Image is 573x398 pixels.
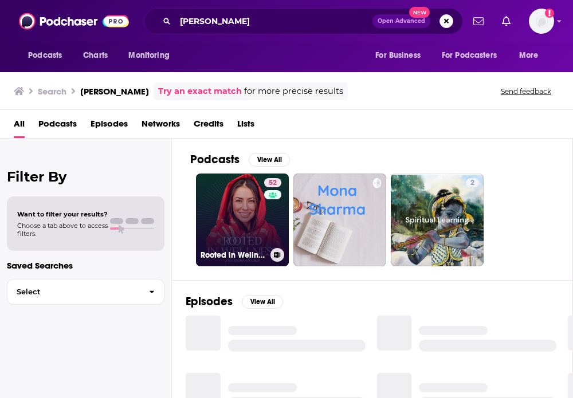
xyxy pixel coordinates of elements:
[264,178,281,187] a: 52
[7,288,140,295] span: Select
[466,178,479,187] a: 2
[529,9,554,34] button: Show profile menu
[91,115,128,138] a: Episodes
[372,14,430,28] button: Open AdvancedNew
[375,48,421,64] span: For Business
[80,86,149,97] h3: [PERSON_NAME]
[194,115,223,138] a: Credits
[237,115,254,138] a: Lists
[7,279,164,305] button: Select
[28,48,62,64] span: Podcasts
[7,168,164,185] h2: Filter By
[434,45,513,66] button: open menu
[128,48,169,64] span: Monitoring
[142,115,180,138] a: Networks
[469,11,488,31] a: Show notifications dropdown
[470,178,474,189] span: 2
[120,45,184,66] button: open menu
[186,294,283,309] a: EpisodesView All
[17,210,108,218] span: Want to filter your results?
[497,86,555,96] button: Send feedback
[175,12,372,30] input: Search podcasts, credits, & more...
[20,45,77,66] button: open menu
[17,222,108,238] span: Choose a tab above to access filters.
[367,45,435,66] button: open menu
[529,9,554,34] img: User Profile
[497,11,515,31] a: Show notifications dropdown
[511,45,553,66] button: open menu
[19,10,129,32] img: Podchaser - Follow, Share and Rate Podcasts
[190,152,240,167] h2: Podcasts
[442,48,497,64] span: For Podcasters
[409,7,430,18] span: New
[14,115,25,138] a: All
[378,18,425,24] span: Open Advanced
[144,8,463,34] div: Search podcasts, credits, & more...
[242,295,283,309] button: View All
[269,178,277,189] span: 52
[38,86,66,97] h3: Search
[83,48,108,64] span: Charts
[545,9,554,18] svg: Add a profile image
[38,115,77,138] a: Podcasts
[519,48,539,64] span: More
[190,152,290,167] a: PodcastsView All
[76,45,115,66] a: Charts
[529,9,554,34] span: Logged in as Ashley_Beenen
[7,260,164,271] p: Saved Searches
[196,174,289,266] a: 52Rooted in Wellness with [PERSON_NAME]
[201,250,266,260] h3: Rooted in Wellness with [PERSON_NAME]
[244,85,343,98] span: for more precise results
[391,174,484,266] a: 2
[249,153,290,167] button: View All
[158,85,242,98] a: Try an exact match
[186,294,233,309] h2: Episodes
